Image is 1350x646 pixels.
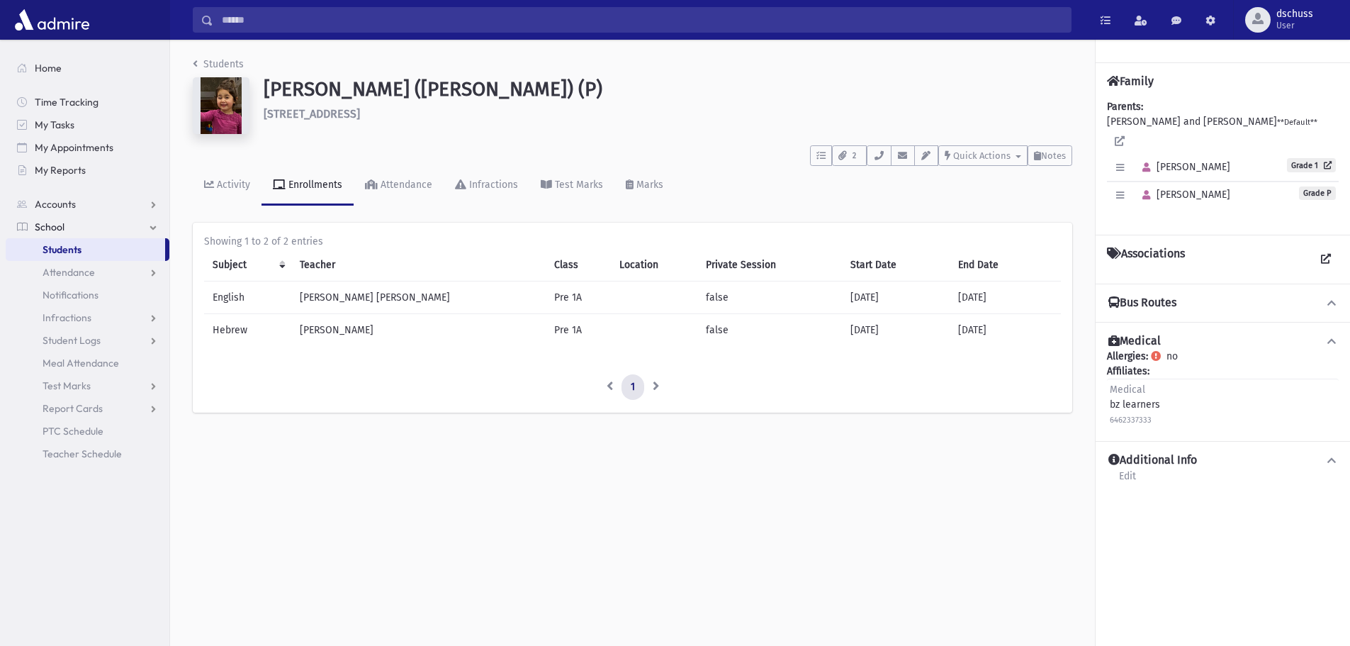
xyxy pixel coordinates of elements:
small: 6462337333 [1110,416,1152,425]
a: Students [193,58,244,70]
th: Private Session [697,249,842,282]
span: My Tasks [35,118,74,131]
a: Attendance [354,166,444,206]
nav: breadcrumb [193,57,244,77]
div: [PERSON_NAME] and [PERSON_NAME] [1107,99,1339,223]
a: Enrollments [261,166,354,206]
b: Parents: [1107,101,1143,113]
span: Medical [1110,384,1145,396]
a: My Appointments [6,136,169,159]
td: false [697,282,842,314]
div: Showing 1 to 2 of 2 entries [204,234,1061,249]
h1: [PERSON_NAME] ([PERSON_NAME]) (P) [264,77,1072,101]
a: Meal Attendance [6,352,169,374]
a: School [6,216,169,238]
span: My Appointments [35,141,113,154]
a: Teacher Schedule [6,442,169,465]
a: Report Cards [6,397,169,420]
div: bz learners [1110,382,1160,427]
img: w== [193,77,249,134]
span: 2 [848,150,860,162]
a: Test Marks [529,166,614,206]
a: Notifications [6,284,169,306]
a: 1 [621,374,644,400]
a: Students [6,238,165,261]
b: Affiliates: [1107,365,1149,377]
h4: Family [1107,74,1154,88]
span: Grade P [1299,186,1336,200]
a: My Reports [6,159,169,182]
button: Notes [1028,145,1072,166]
th: Subject [204,249,291,282]
h4: Medical [1108,334,1161,349]
td: [DATE] [950,282,1061,314]
th: End Date [950,249,1061,282]
button: 2 [832,145,867,166]
a: Infractions [444,166,529,206]
b: Allergies: [1107,350,1148,362]
h6: [STREET_ADDRESS] [264,107,1072,121]
span: User [1276,20,1313,31]
a: PTC Schedule [6,420,169,442]
a: Marks [614,166,675,206]
div: Infractions [466,179,518,191]
th: Location [611,249,698,282]
span: My Reports [35,164,86,177]
div: no [1107,349,1339,430]
th: Class [546,249,611,282]
span: Meal Attendance [43,357,119,369]
span: Report Cards [43,402,103,415]
button: Quick Actions [938,145,1028,166]
span: [PERSON_NAME] [1136,189,1230,201]
td: [PERSON_NAME] [291,314,546,347]
span: Notifications [43,289,99,301]
span: Time Tracking [35,96,99,108]
h4: Additional Info [1108,453,1197,468]
span: Accounts [35,198,76,211]
span: Teacher Schedule [43,447,122,460]
button: Medical [1107,334,1339,349]
img: AdmirePro [11,6,93,34]
span: School [35,221,64,233]
a: Accounts [6,193,169,216]
a: View all Associations [1313,247,1339,272]
a: Attendance [6,261,169,284]
span: Quick Actions [953,150,1011,161]
td: false [697,314,842,347]
div: Activity [214,179,250,191]
td: Pre 1A [546,282,611,314]
td: [DATE] [842,282,950,314]
button: Additional Info [1107,453,1339,468]
span: Notes [1041,150,1066,161]
td: English [204,282,291,314]
td: [DATE] [842,314,950,347]
a: Home [6,57,169,79]
div: Enrollments [286,179,342,191]
span: Student Logs [43,334,101,347]
span: PTC Schedule [43,425,103,438]
a: My Tasks [6,113,169,136]
a: Infractions [6,306,169,329]
a: Activity [193,166,261,206]
td: [PERSON_NAME] [PERSON_NAME] [291,282,546,314]
a: Time Tracking [6,91,169,113]
th: Teacher [291,249,546,282]
td: Pre 1A [546,314,611,347]
span: Home [35,62,62,74]
span: Attendance [43,266,95,279]
a: Grade 1 [1287,158,1336,172]
span: Test Marks [43,379,91,392]
span: Students [43,243,81,256]
div: Test Marks [552,179,603,191]
h4: Bus Routes [1108,296,1176,311]
div: Attendance [378,179,432,191]
a: Edit [1118,468,1137,494]
div: Marks [634,179,663,191]
input: Search [213,7,1071,33]
a: Student Logs [6,329,169,352]
span: [PERSON_NAME] [1136,161,1230,173]
span: Infractions [43,311,91,324]
span: dschuss [1276,9,1313,20]
h4: Associations [1107,247,1185,272]
td: [DATE] [950,314,1061,347]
